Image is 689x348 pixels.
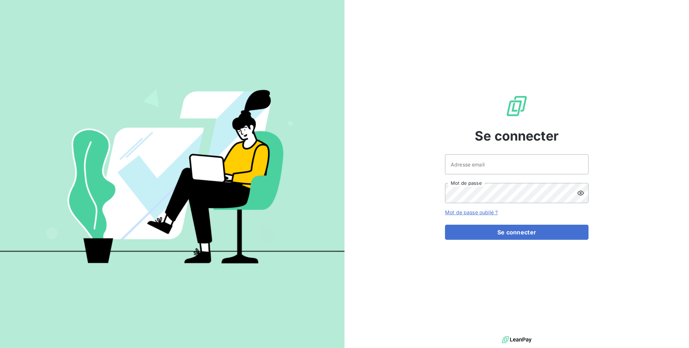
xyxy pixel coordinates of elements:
input: placeholder [445,154,589,174]
img: logo [502,334,531,345]
button: Se connecter [445,225,589,240]
span: Se connecter [475,126,559,146]
a: Mot de passe oublié ? [445,209,498,215]
img: Logo LeanPay [505,95,528,118]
